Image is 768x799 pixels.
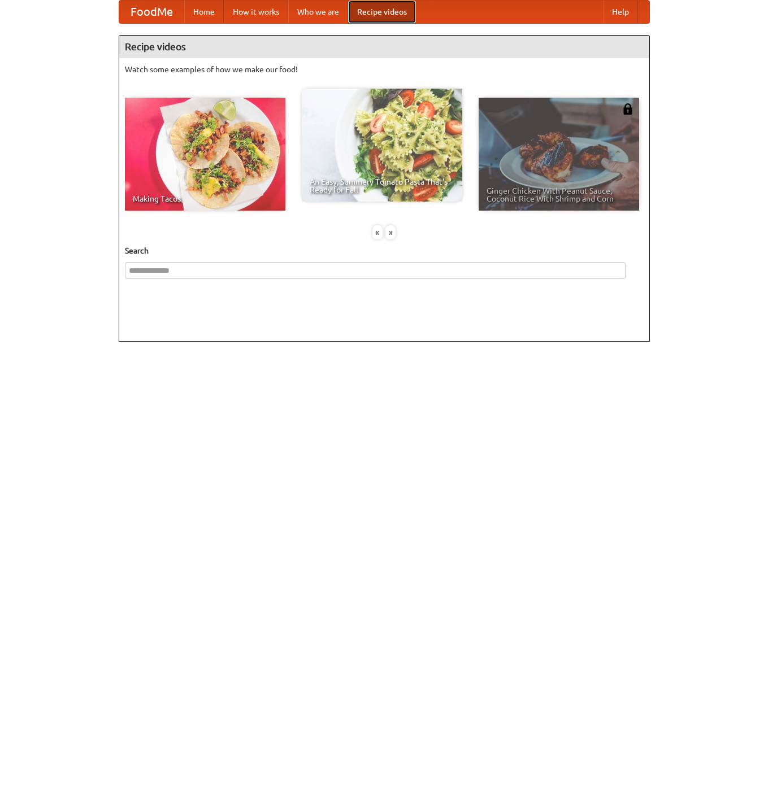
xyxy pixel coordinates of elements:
a: Help [603,1,638,23]
div: » [385,225,396,239]
a: FoodMe [119,1,184,23]
a: An Easy, Summery Tomato Pasta That's Ready for Fall [302,89,462,202]
div: « [372,225,383,239]
a: Home [184,1,224,23]
p: Watch some examples of how we make our food! [125,64,644,75]
span: Making Tacos [133,195,277,203]
h5: Search [125,245,644,256]
h4: Recipe videos [119,36,649,58]
span: An Easy, Summery Tomato Pasta That's Ready for Fall [310,178,454,194]
a: How it works [224,1,288,23]
a: Making Tacos [125,98,285,211]
img: 483408.png [622,103,634,115]
a: Recipe videos [348,1,416,23]
a: Who we are [288,1,348,23]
